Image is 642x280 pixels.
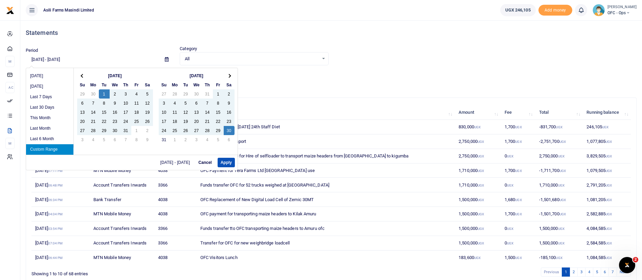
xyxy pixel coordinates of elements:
[213,108,224,117] td: 15
[607,4,637,10] small: [PERSON_NAME]
[48,198,63,202] small: 06:34 PM
[197,236,455,251] td: Transfer for OFC for new weighbridge loadcell
[26,92,73,102] li: Last 7 Days
[88,108,99,117] td: 14
[478,241,484,245] small: UGX
[478,212,484,216] small: UGX
[48,256,63,260] small: 06:44 PM
[120,89,131,99] td: 3
[89,192,154,207] td: Bank Transfer
[202,80,213,89] th: Th
[142,135,153,144] td: 9
[180,89,191,99] td: 29
[110,99,120,108] td: 9
[180,135,191,144] td: 2
[507,184,513,187] small: UGX
[159,89,170,99] td: 27
[110,126,120,135] td: 30
[99,108,110,117] td: 15
[455,149,501,164] td: 2,750,000
[535,149,583,164] td: 2,750,000
[515,169,522,173] small: UGX
[31,164,89,178] td: [DATE]
[77,80,88,89] th: Su
[507,241,513,245] small: UGX
[195,158,215,167] button: Cancel
[41,7,97,13] span: Asili Farms Masindi Limited
[583,221,631,236] td: 4,084,585
[619,257,635,273] iframe: Intercom live chat
[213,135,224,144] td: 5
[535,221,583,236] td: 1,500,000
[605,198,612,202] small: UGX
[110,89,120,99] td: 2
[583,105,631,120] th: Running balance: activate to sort column ascending
[48,212,63,216] small: 04:04 PM
[31,267,279,277] div: Showing 1 to 10 of 68 entries
[88,99,99,108] td: 7
[120,117,131,126] td: 24
[478,227,484,231] small: UGX
[180,108,191,117] td: 12
[31,192,89,207] td: [DATE]
[197,207,455,221] td: OFC payment for transporting maize headers to Kilak Amuru
[89,236,154,251] td: Account Transfers Inwards
[501,134,535,149] td: 1,700
[170,108,180,117] td: 11
[31,251,89,265] td: [DATE]
[191,80,202,89] th: We
[88,135,99,144] td: 4
[515,256,522,260] small: UGX
[6,6,14,15] img: logo-small
[99,80,110,89] th: Tu
[583,251,631,265] td: 1,084,585
[185,56,318,62] span: All
[535,178,583,192] td: 1,710,000
[154,221,197,236] td: 3366
[31,221,89,236] td: [DATE]
[48,169,63,173] small: 07:11 PM
[197,105,455,120] th: Memo: activate to sort column ascending
[31,236,89,251] td: [DATE]
[583,236,631,251] td: 2,584,585
[89,251,154,265] td: MTN Mobile Money
[170,71,224,80] th: [DATE]
[617,267,631,277] a: Next
[26,113,73,123] li: This Month
[583,120,631,134] td: 246,105
[558,184,564,187] small: UGX
[501,236,535,251] td: 0
[515,198,522,202] small: UGX
[197,120,455,134] td: OFC Wed 20th and [DATE] 24th Staff Diet
[593,4,637,16] a: profile-user [PERSON_NAME] OFC - Ops
[535,120,583,134] td: -831,700
[556,125,562,129] small: UGX
[99,99,110,108] td: 8
[88,80,99,89] th: Mo
[131,135,142,144] td: 8
[224,99,235,108] td: 9
[131,108,142,117] td: 18
[535,251,583,265] td: -185,100
[608,267,617,277] a: 7
[26,54,159,65] input: select period
[77,99,88,108] td: 6
[180,126,191,135] td: 26
[159,126,170,135] td: 24
[131,99,142,108] td: 11
[583,207,631,221] td: 2,582,885
[197,164,455,178] td: OFC Payment for Tera Farms Ltd [GEOGRAPHIC_DATA] use
[131,80,142,89] th: Fr
[191,135,202,144] td: 3
[583,192,631,207] td: 1,081,205
[170,89,180,99] td: 28
[455,178,501,192] td: 1,710,000
[48,184,63,187] small: 06:48 PM
[77,117,88,126] td: 20
[605,227,612,231] small: UGX
[191,117,202,126] td: 20
[538,5,572,16] li: Toup your wallet
[213,80,224,89] th: Fr
[26,47,38,54] label: Period
[202,108,213,117] td: 14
